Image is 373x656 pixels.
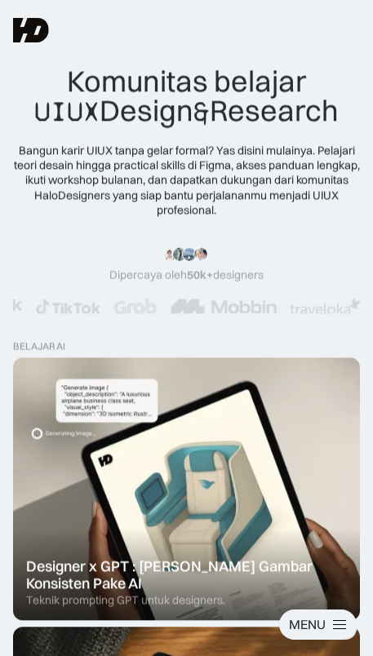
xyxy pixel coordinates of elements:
[34,66,339,126] div: Komunitas belajar Design Research
[13,341,65,352] div: belajar ai
[289,616,326,633] div: MENU
[13,358,360,621] a: Designer x GPT : [PERSON_NAME] Gambar Konsisten Pake AITeknik prompting GPT untuk designers.
[34,94,100,129] span: UIUX
[13,143,360,217] div: Bangun karir UIUX tanpa gelar formal? Yas disini mulainya. Pelajari teori desain hingga practical...
[109,268,264,282] div: Dipercaya oleh designers
[193,94,210,129] span: &
[187,268,213,282] span: 50k+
